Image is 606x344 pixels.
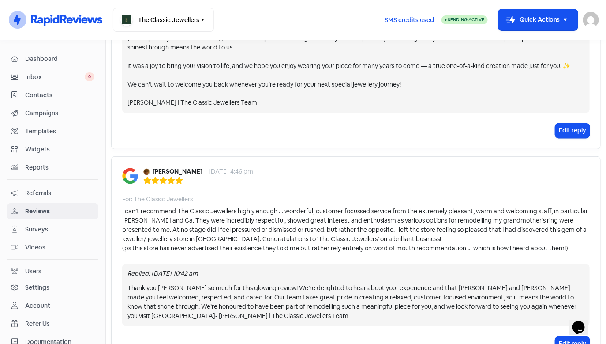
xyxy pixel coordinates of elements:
span: Reports [25,163,94,172]
a: Videos [7,239,98,256]
a: Widgets [7,141,98,158]
div: I can’t recommend The Classic Jewellers highly enough … wonderful, customer focussed service from... [122,207,590,253]
div: Account [25,301,50,310]
span: Referrals [25,189,94,198]
div: For: The Classic Jewellers [122,195,193,204]
span: Reviews [25,207,94,216]
span: Refer Us [25,319,94,329]
span: Surveys [25,225,94,234]
a: Reviews [7,203,98,219]
a: Users [7,263,98,280]
b: [PERSON_NAME] [153,167,202,177]
span: Campaigns [25,109,94,118]
a: Templates [7,123,98,140]
a: Account [7,298,98,314]
img: Image [122,168,138,184]
a: Reports [7,159,98,176]
div: - [DATE] 4:46 pm [205,167,253,177]
span: Sending Active [448,17,484,23]
span: Contacts [25,91,94,100]
div: Hi [PERSON_NAME], wow — thank you so much for your kind words! We’re absolutely delighted to hear... [127,24,584,108]
iframe: chat widget [569,309,597,335]
span: SMS credits used [385,15,434,25]
span: Inbox [25,72,85,82]
a: Contacts [7,87,98,103]
a: Dashboard [7,51,98,67]
img: Avatar [143,169,150,175]
span: 0 [85,72,94,81]
span: Widgets [25,145,94,154]
div: Settings [25,283,49,292]
button: Quick Actions [498,9,578,30]
a: Refer Us [7,316,98,332]
button: The Classic Jewellers [113,8,214,32]
div: Users [25,267,41,276]
a: SMS credits used [377,15,441,24]
a: Inbox 0 [7,69,98,85]
img: User [583,12,599,28]
a: Sending Active [441,15,488,25]
a: Referrals [7,185,98,201]
span: Templates [25,127,94,136]
a: Surveys [7,221,98,238]
a: Settings [7,280,98,296]
span: Videos [25,243,94,252]
i: Replied: [DATE] 10:42 am [127,270,198,278]
button: Edit reply [555,124,590,138]
div: Thank you [PERSON_NAME] so much for this glowing review! We’re delighted to hear about your exper... [127,284,584,321]
span: Dashboard [25,54,94,64]
a: Campaigns [7,105,98,121]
